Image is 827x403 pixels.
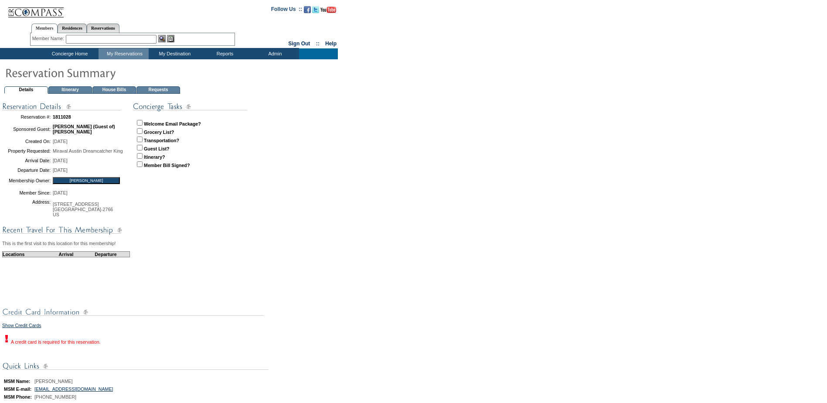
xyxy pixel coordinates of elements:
[304,6,311,13] img: Become our fan on Facebook
[144,154,165,160] strong: Itinerary?
[31,24,58,33] a: Members
[2,323,41,328] a: Show Credit Cards
[316,41,320,47] span: ::
[34,379,73,384] span: [PERSON_NAME]
[3,251,51,257] td: Locations
[34,386,113,392] a: [EMAIL_ADDRESS][DOMAIN_NAME]
[320,9,336,14] a: Subscribe to our YouTube Channel
[58,24,87,33] a: Residences
[304,9,311,14] a: Become our fan on Facebook
[249,48,299,59] td: Admin
[158,35,166,42] img: View
[4,394,32,400] b: MSM Phone:
[2,361,269,372] img: subTtlConQuickLinks.gif
[2,187,51,199] td: Member Since:
[320,7,336,13] img: Subscribe to our YouTube Channel
[2,333,11,344] img: exclamation.gif
[53,177,120,184] input: [PERSON_NAME]
[312,9,319,14] a: Follow us on Twitter
[53,190,68,195] span: [DATE]
[87,24,119,33] a: Reservations
[82,251,130,257] td: Departure
[2,156,51,165] td: Arrival Date:
[4,379,30,384] b: MSM Name:
[2,307,264,318] img: subTtlCreditCard.gif
[53,158,68,163] span: [DATE]
[53,148,123,154] span: Miraval Austin Dreamcatcher King
[53,167,68,173] span: [DATE]
[53,114,71,120] span: 1811028
[2,175,51,187] td: Membership Owner:
[99,48,149,59] td: My Reservations
[325,41,337,47] a: Help
[2,112,51,122] td: Reservation #:
[199,48,249,59] td: Reports
[149,48,199,59] td: My Destination
[136,86,180,94] td: Requests
[2,122,51,137] td: Sponsored Guest:
[48,86,92,94] td: Itinerary
[2,146,51,156] td: Property Requested:
[288,41,310,47] a: Sign Out
[312,6,319,13] img: Follow us on Twitter
[4,386,31,392] b: MSM E-mail:
[2,241,116,246] span: This is the first visit to this location for this membership!
[39,48,99,59] td: Concierge Home
[53,201,113,217] span: [STREET_ADDRESS] [GEOGRAPHIC_DATA]-2766 US
[32,35,66,42] div: Member Name:
[144,138,179,143] strong: Transportation?
[144,146,170,151] strong: Guest List?
[5,64,179,81] img: pgTtlResSummary.gif
[2,199,51,219] td: Address:
[179,121,201,126] strong: Package?
[2,101,122,112] img: subTtlConResDetails.gif
[271,5,302,16] td: Follow Us ::
[133,101,247,112] img: subTtlConTasks.gif
[53,124,115,134] span: [PERSON_NAME] (Guest of) [PERSON_NAME]
[2,137,51,146] td: Created On:
[144,121,178,126] strong: Welcome Email
[92,86,136,94] td: House Bills
[2,165,51,175] td: Departure Date:
[53,139,68,144] span: [DATE]
[34,394,76,400] span: [PHONE_NUMBER]
[144,163,190,168] strong: Member Bill Signed?
[2,225,122,236] img: subTtlConRecTravel.gif
[50,251,82,257] td: Arrival
[167,35,174,42] img: Reservations
[4,86,48,94] td: Details
[144,130,174,135] strong: Grocery List?
[2,333,101,345] div: A credit card is required for this reservation.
